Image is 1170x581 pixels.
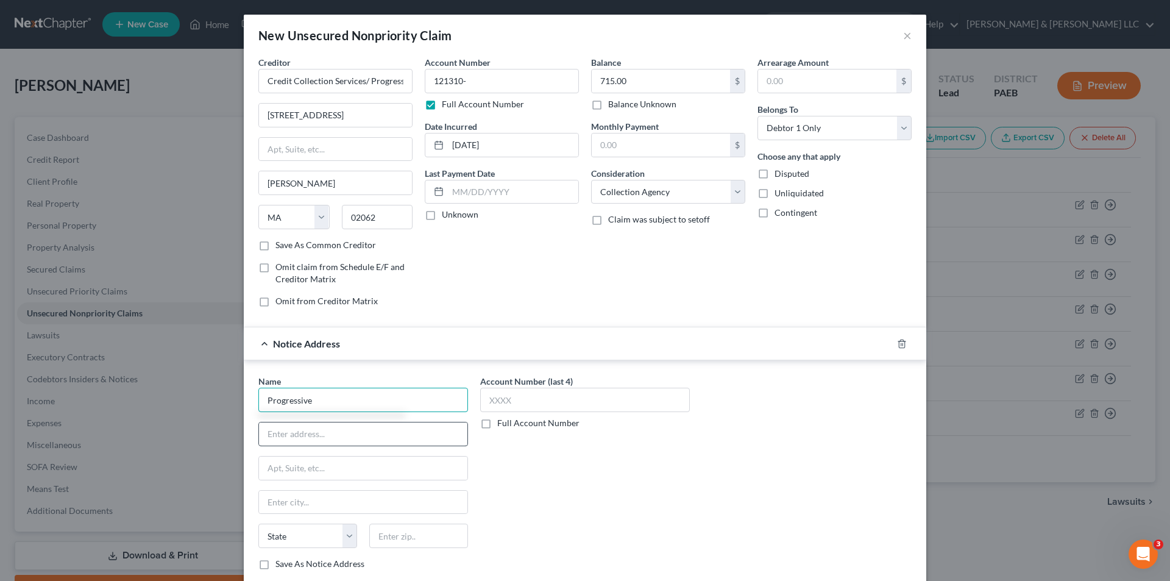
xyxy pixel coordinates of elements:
span: Contingent [775,207,817,218]
div: $ [730,70,745,93]
span: Belongs To [757,104,798,115]
input: -- [425,69,579,93]
label: Save As Notice Address [275,558,364,570]
input: 0.00 [758,70,896,93]
label: Account Number [425,56,491,69]
input: Enter zip.. [369,524,468,548]
label: Consideration [591,167,645,180]
input: MM/DD/YYYY [448,180,578,204]
button: × [903,28,912,43]
input: 0.00 [592,70,730,93]
label: Balance [591,56,621,69]
input: Enter city... [259,491,467,514]
span: Creditor [258,57,291,68]
label: Last Payment Date [425,167,495,180]
input: Enter address... [259,104,412,127]
input: Enter address... [259,422,467,446]
label: Choose any that apply [757,150,840,163]
span: Unliquidated [775,188,824,198]
span: Name [258,376,281,387]
div: $ [730,134,745,157]
span: 3 [1154,540,1163,549]
input: Apt, Suite, etc... [259,138,412,161]
span: Omit claim from Schedule E/F and Creditor Matrix [275,262,405,284]
span: Notice Address [273,338,340,349]
span: Disputed [775,168,809,179]
input: Enter zip... [342,205,413,229]
label: Unknown [442,209,478,221]
input: Enter city... [259,171,412,194]
span: Omit from Creditor Matrix [275,296,378,306]
div: $ [896,70,911,93]
input: 0.00 [592,134,730,157]
input: XXXX [480,388,690,412]
span: Claim was subject to setoff [608,214,710,224]
div: New Unsecured Nonpriority Claim [258,27,452,44]
label: Full Account Number [442,98,524,110]
label: Monthly Payment [591,120,659,133]
label: Date Incurred [425,120,477,133]
label: Arrearage Amount [757,56,829,69]
input: Search creditor by name... [258,69,413,93]
label: Balance Unknown [608,98,676,110]
label: Full Account Number [497,417,580,429]
label: Save As Common Creditor [275,239,376,251]
iframe: Intercom live chat [1129,540,1158,569]
input: Search by name... [258,388,468,412]
input: Apt, Suite, etc... [259,457,467,480]
label: Account Number (last 4) [480,375,573,388]
input: MM/DD/YYYY [448,134,578,157]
